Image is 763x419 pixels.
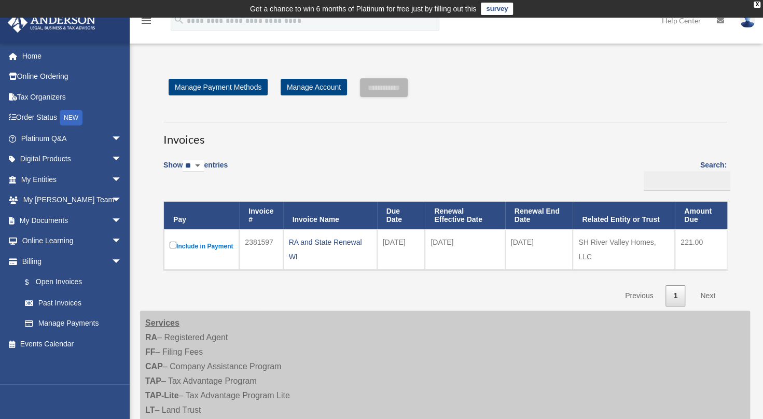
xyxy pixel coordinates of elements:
a: Previous [617,285,661,306]
label: Show entries [163,159,228,183]
strong: TAP-Lite [145,391,179,400]
span: arrow_drop_down [112,149,132,170]
img: Anderson Advisors Platinum Portal [5,12,99,33]
th: Related Entity or Trust: activate to sort column ascending [573,202,675,230]
strong: FF [145,347,156,356]
a: My Documentsarrow_drop_down [7,210,137,231]
span: arrow_drop_down [112,231,132,252]
td: [DATE] [377,229,425,270]
a: $Open Invoices [15,272,127,293]
a: Events Calendar [7,333,137,354]
td: [DATE] [505,229,573,270]
label: Include in Payment [170,240,233,253]
a: Manage Account [281,79,347,95]
a: My [PERSON_NAME] Teamarrow_drop_down [7,190,137,211]
th: Renewal End Date: activate to sort column ascending [505,202,573,230]
div: close [754,2,760,8]
span: arrow_drop_down [112,251,132,272]
span: $ [31,276,36,289]
select: Showentries [183,160,204,172]
span: arrow_drop_down [112,128,132,149]
input: Search: [644,171,730,191]
h3: Invoices [163,122,727,148]
div: RA and State Renewal WI [289,235,371,264]
a: Manage Payment Methods [169,79,268,95]
strong: Services [145,318,179,327]
div: Get a chance to win 6 months of Platinum for free just by filling out this [250,3,477,15]
a: Online Learningarrow_drop_down [7,231,137,252]
strong: LT [145,406,155,414]
img: User Pic [740,13,755,28]
label: Search: [640,159,727,191]
a: Order StatusNEW [7,107,137,129]
a: survey [481,3,513,15]
td: 2381597 [239,229,283,270]
strong: RA [145,333,157,342]
a: menu [140,18,152,27]
div: NEW [60,110,82,125]
a: Digital Productsarrow_drop_down [7,149,137,170]
td: 221.00 [675,229,727,270]
th: Invoice #: activate to sort column ascending [239,202,283,230]
span: arrow_drop_down [112,169,132,190]
th: Invoice Name: activate to sort column ascending [283,202,377,230]
i: search [173,14,185,25]
th: Renewal Effective Date: activate to sort column ascending [425,202,505,230]
a: Online Ordering [7,66,137,87]
a: Tax Organizers [7,87,137,107]
td: SH River Valley Homes, LLC [573,229,675,270]
input: Include in Payment [170,242,176,248]
strong: TAP [145,376,161,385]
a: Past Invoices [15,292,132,313]
span: arrow_drop_down [112,210,132,231]
a: Billingarrow_drop_down [7,251,132,272]
th: Amount Due: activate to sort column ascending [675,202,727,230]
strong: CAP [145,362,163,371]
td: [DATE] [425,229,505,270]
a: 1 [665,285,685,306]
th: Due Date: activate to sort column ascending [377,202,425,230]
a: My Entitiesarrow_drop_down [7,169,137,190]
span: arrow_drop_down [112,190,132,211]
th: Pay: activate to sort column descending [164,202,239,230]
a: Next [692,285,723,306]
i: menu [140,15,152,27]
a: Platinum Q&Aarrow_drop_down [7,128,137,149]
a: Manage Payments [15,313,132,334]
a: Home [7,46,137,66]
